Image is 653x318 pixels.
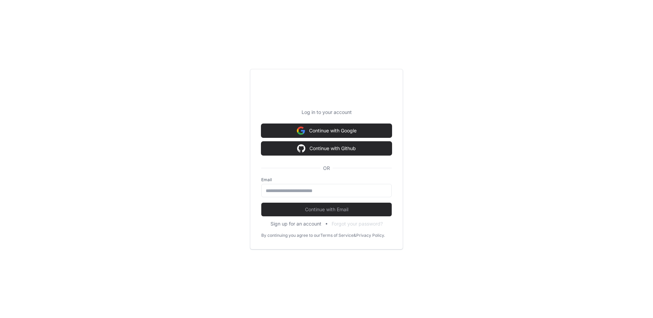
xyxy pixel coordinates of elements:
[261,142,392,155] button: Continue with Github
[261,233,320,238] div: By continuing you agree to our
[297,124,305,138] img: Sign in with google
[261,124,392,138] button: Continue with Google
[270,220,321,227] button: Sign up for an account
[261,177,392,183] label: Email
[332,220,383,227] button: Forgot your password?
[297,142,305,155] img: Sign in with google
[320,165,333,172] span: OR
[261,203,392,216] button: Continue with Email
[356,233,385,238] a: Privacy Policy.
[261,109,392,116] p: Log in to your account
[261,206,392,213] span: Continue with Email
[353,233,356,238] div: &
[320,233,353,238] a: Terms of Service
